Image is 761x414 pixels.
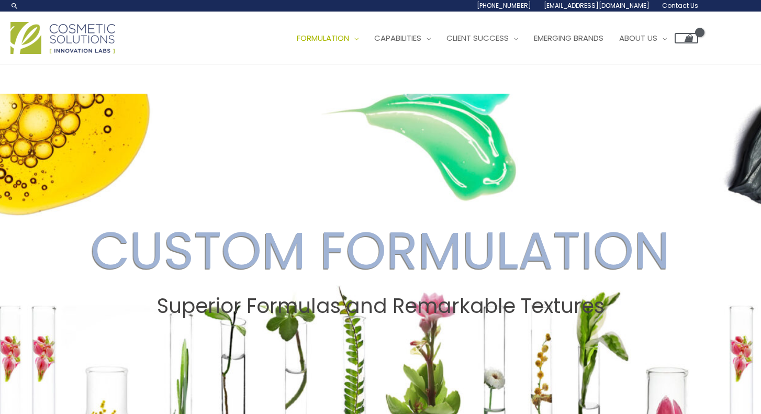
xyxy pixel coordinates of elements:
span: Capabilities [374,32,421,43]
a: Emerging Brands [526,23,611,54]
span: Contact Us [662,1,698,10]
a: Client Success [439,23,526,54]
a: About Us [611,23,675,54]
h2: Superior Formulas and Remarkable Textures [10,294,751,318]
span: Emerging Brands [534,32,603,43]
span: About Us [619,32,657,43]
span: Client Success [446,32,509,43]
a: Search icon link [10,2,19,10]
nav: Site Navigation [281,23,698,54]
span: Formulation [297,32,349,43]
img: Cosmetic Solutions Logo [10,22,115,54]
span: [EMAIL_ADDRESS][DOMAIN_NAME] [544,1,650,10]
a: View Shopping Cart, empty [675,33,698,43]
h2: CUSTOM FORMULATION [10,220,751,282]
span: [PHONE_NUMBER] [477,1,531,10]
a: Capabilities [366,23,439,54]
a: Formulation [289,23,366,54]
